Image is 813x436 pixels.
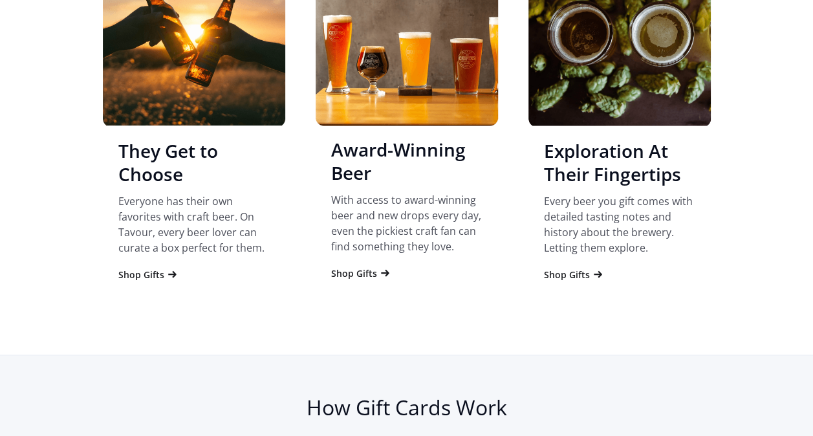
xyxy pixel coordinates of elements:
div: Shop Gifts [331,267,377,280]
p: Everyone has their own favorites with craft beer. On Tavour, every beer lover can curate a box pe... [118,193,270,256]
div: Shop Gifts [118,268,164,281]
a: Shop Gifts [544,268,604,281]
h3: Award-Winning Beer [331,138,482,184]
h3: Exploration At Their Fingertips [544,139,695,186]
p: Every beer you gift comes with detailed tasting notes and history about the brewery. Letting them... [544,193,695,256]
p: With access to award-winning beer and new drops every day, even the pickiest craft fan can find s... [331,192,482,254]
div: Shop Gifts [544,268,590,281]
h2: How Gift Cards Work [103,395,711,420]
h3: They Get to Choose [118,139,270,186]
a: Shop Gifts [331,267,391,280]
a: Shop Gifts [118,268,179,281]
